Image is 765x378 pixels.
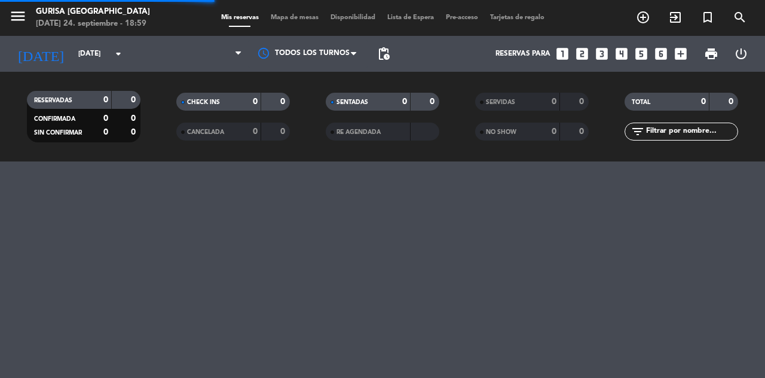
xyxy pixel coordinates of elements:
[402,97,407,106] strong: 0
[645,125,738,138] input: Filtrar por nombre...
[484,14,550,21] span: Tarjetas de regalo
[36,6,150,18] div: Gurisa [GEOGRAPHIC_DATA]
[579,127,586,136] strong: 0
[9,41,72,67] i: [DATE]
[253,127,258,136] strong: 0
[111,47,126,61] i: arrow_drop_down
[668,10,683,25] i: exit_to_app
[486,129,516,135] span: NO SHOW
[701,97,706,106] strong: 0
[336,99,368,105] span: SENTADAS
[579,97,586,106] strong: 0
[265,14,325,21] span: Mapa de mesas
[34,97,72,103] span: RESERVADAS
[631,124,645,139] i: filter_list
[381,14,440,21] span: Lista de Espera
[9,7,27,29] button: menu
[486,99,515,105] span: SERVIDAS
[634,46,649,62] i: looks_5
[34,116,75,122] span: CONFIRMADA
[34,130,82,136] span: SIN CONFIRMAR
[700,10,715,25] i: turned_in_not
[440,14,484,21] span: Pre-acceso
[734,47,748,61] i: power_settings_new
[131,128,138,136] strong: 0
[215,14,265,21] span: Mis reservas
[653,46,669,62] i: looks_6
[636,10,650,25] i: add_circle_outline
[555,46,570,62] i: looks_one
[9,7,27,25] i: menu
[280,127,287,136] strong: 0
[103,114,108,123] strong: 0
[377,47,391,61] span: pending_actions
[552,97,556,106] strong: 0
[325,14,381,21] span: Disponibilidad
[103,96,108,104] strong: 0
[594,46,610,62] i: looks_3
[430,97,437,106] strong: 0
[552,127,556,136] strong: 0
[131,114,138,123] strong: 0
[187,129,224,135] span: CANCELADA
[632,99,650,105] span: TOTAL
[673,46,688,62] i: add_box
[729,97,736,106] strong: 0
[36,18,150,30] div: [DATE] 24. septiembre - 18:59
[187,99,220,105] span: CHECK INS
[131,96,138,104] strong: 0
[574,46,590,62] i: looks_two
[280,97,287,106] strong: 0
[336,129,381,135] span: RE AGENDADA
[704,47,718,61] span: print
[726,36,756,72] div: LOG OUT
[495,50,550,58] span: Reservas para
[614,46,629,62] i: looks_4
[733,10,747,25] i: search
[103,128,108,136] strong: 0
[253,97,258,106] strong: 0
